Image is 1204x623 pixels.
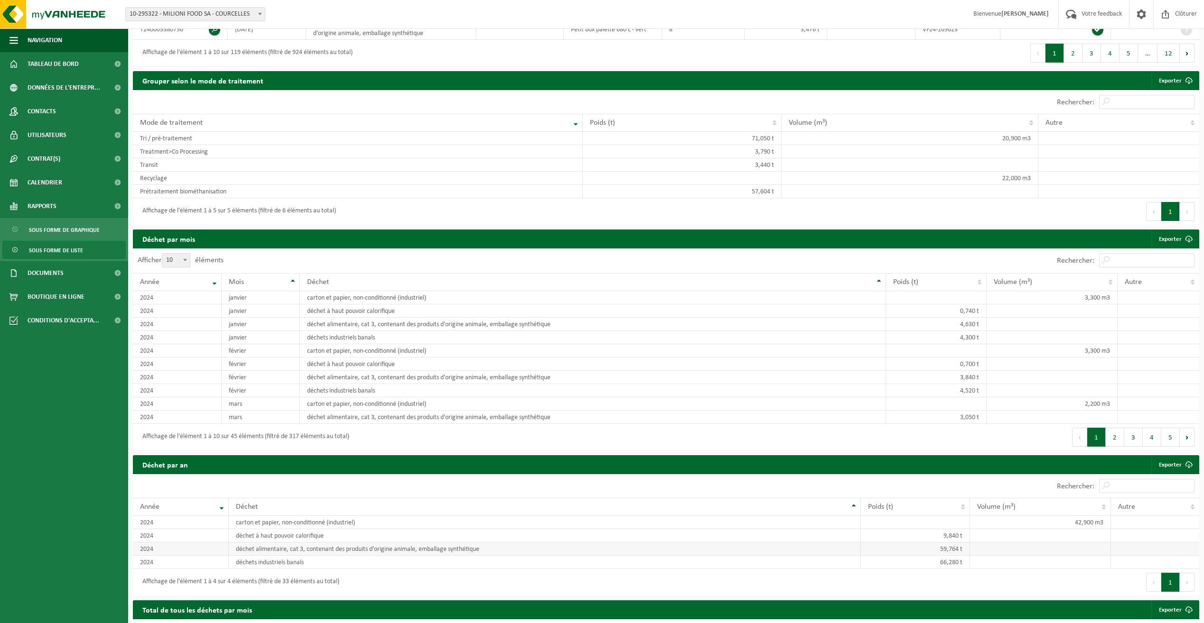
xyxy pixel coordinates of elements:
td: déchets industriels banals [300,331,886,344]
td: 2024 [133,357,222,371]
td: Prétraitement biométhanisation [133,185,583,198]
td: janvier [222,304,300,318]
td: Tri / pré-traitement [133,132,583,145]
td: T240003380796 [133,19,228,40]
td: 0,700 t [886,357,987,371]
span: Rapports [28,194,56,218]
td: 3,300 m3 [987,291,1117,304]
span: Calendrier [28,171,62,194]
button: 1 [1161,573,1180,592]
td: 2024 [133,304,222,318]
span: Volume (m³) [977,503,1016,511]
td: 3,476 t [745,19,827,40]
td: 2024 [133,397,222,411]
td: 2024 [133,331,222,344]
td: 2024 [133,384,222,397]
td: 66,280 t [861,556,970,569]
span: Utilisateurs [28,123,66,147]
td: 4,300 t [886,331,987,344]
span: Autre [1125,278,1142,286]
h2: Grouper selon le mode de traitement [133,71,273,90]
button: Next [1180,428,1195,447]
td: 2024 [133,371,222,384]
button: 4 [1101,44,1120,63]
td: 59,764 t [861,542,970,556]
td: 20,900 m3 [782,132,1039,145]
label: Afficher éléments [138,257,224,264]
button: 1 [1161,202,1180,221]
a: Exporter [1151,455,1198,474]
button: 3 [1124,428,1143,447]
td: 2,200 m3 [987,397,1117,411]
td: mars [222,411,300,424]
span: Autre [1045,119,1063,127]
span: Navigation [28,28,62,52]
span: Poids (t) [893,278,918,286]
td: 2024 [133,542,229,556]
button: 3 [1083,44,1101,63]
td: 3,440 t [583,158,782,172]
td: déchet alimentaire, cat 3, contenant des produits d'origine animale, emballage synthétique [300,318,886,331]
td: carton et papier, non-conditionné (industriel) [229,516,861,529]
span: Mode de traitement [140,119,203,127]
h2: Total de tous les déchets par mois [133,600,261,619]
button: 12 [1157,44,1180,63]
td: 42,900 m3 [970,516,1111,529]
td: 9,840 t [861,529,970,542]
button: Previous [1030,44,1045,63]
td: 57,604 t [583,185,782,198]
button: Previous [1146,202,1161,221]
span: Volume (m³) [994,278,1032,286]
span: Poids (t) [868,503,893,511]
td: 2024 [133,318,222,331]
span: Mois [229,278,244,286]
a: Sous forme de liste [2,241,126,259]
td: déchet à haut pouvoir calorifique [229,529,861,542]
td: 3,840 t [886,371,987,384]
td: 8 [662,19,745,40]
td: février [222,371,300,384]
td: février [222,344,300,357]
td: 4,520 t [886,384,987,397]
span: Tableau de bord [28,52,79,76]
td: janvier [222,318,300,331]
div: Affichage de l'élément 1 à 10 sur 45 éléments (filtré de 317 éléments au total) [138,429,349,446]
span: Déchet [307,278,329,286]
span: 10-295322 - MILIONI FOOD SA - COURCELLES [126,8,265,21]
span: Documents [28,261,64,285]
td: [DATE] [228,19,306,40]
label: Rechercher: [1057,483,1094,490]
a: Exporter [1151,71,1198,90]
td: Transit [133,158,583,172]
span: Contacts [28,100,56,123]
div: Affichage de l'élément 1 à 10 sur 119 éléments (filtré de 924 éléments au total) [138,45,353,62]
button: Previous [1072,428,1087,447]
td: 2024 [133,556,229,569]
td: VF24-169623 [915,19,1000,40]
td: déchet à haut pouvoir calorifique [300,357,886,371]
a: Sous forme de graphique [2,220,126,238]
button: 2 [1064,44,1083,63]
span: Autre [1118,503,1135,511]
span: Année [140,503,159,511]
a: Exporter [1151,229,1198,248]
span: Sous forme de liste [29,241,83,259]
span: Poids (t) [590,119,615,127]
td: 3,300 m3 [987,344,1117,357]
button: Next [1180,573,1195,592]
td: 22,000 m3 [782,172,1039,185]
span: Sous forme de graphique [29,221,100,239]
td: déchets industriels banals [229,556,861,569]
td: déchet à haut pouvoir calorifique [300,304,886,318]
td: février [222,357,300,371]
button: 5 [1120,44,1138,63]
td: carton et papier, non-conditionné (industriel) [300,397,886,411]
td: Petit box palette 680 L - vert [564,19,662,40]
td: 3,050 t [886,411,987,424]
td: janvier [222,291,300,304]
button: Next [1180,202,1195,221]
label: Rechercher: [1057,99,1094,106]
td: 4,630 t [886,318,987,331]
td: déchets industriels banals [300,384,886,397]
span: Boutique en ligne [28,285,84,309]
